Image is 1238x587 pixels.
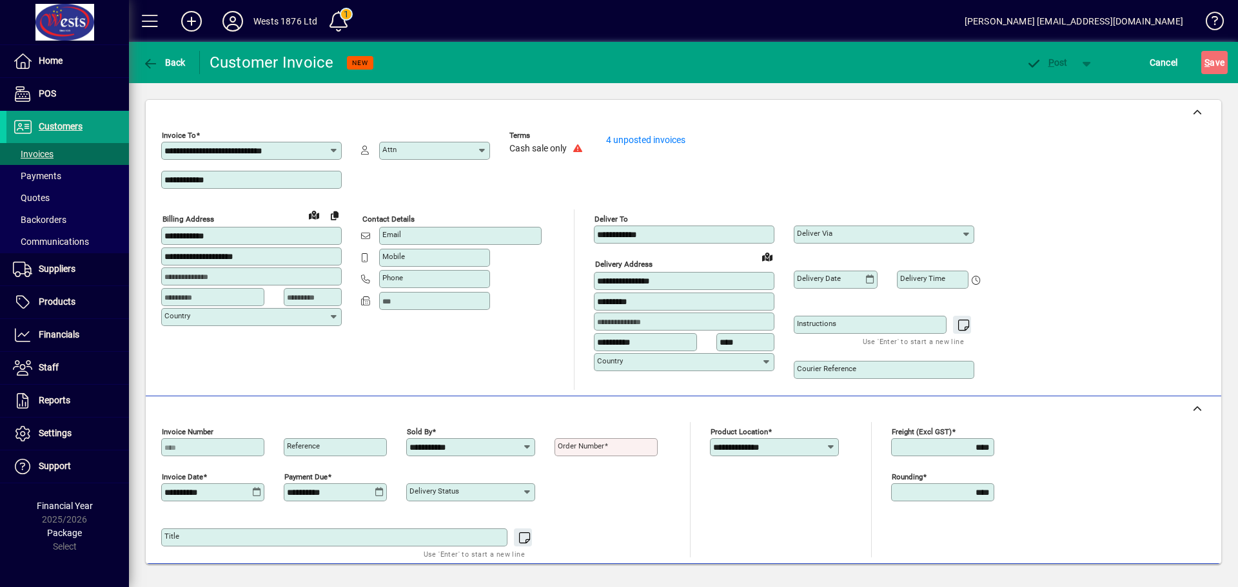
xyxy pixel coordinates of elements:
[6,45,129,77] a: Home
[171,10,212,33] button: Add
[6,253,129,285] a: Suppliers
[6,385,129,417] a: Reports
[1026,57,1068,68] span: ost
[1019,51,1074,74] button: Post
[6,450,129,483] a: Support
[162,131,196,140] mat-label: Invoice To
[382,230,401,239] mat-label: Email
[1196,3,1222,44] a: Knowledge Base
[164,311,190,320] mat-label: Country
[594,215,628,224] mat-label: Deliver To
[6,231,129,253] a: Communications
[6,352,129,384] a: Staff
[382,145,397,154] mat-label: Attn
[509,144,567,154] span: Cash sale only
[39,264,75,274] span: Suppliers
[597,356,623,365] mat-label: Country
[253,11,317,32] div: Wests 1876 Ltd
[965,11,1183,32] div: [PERSON_NAME] [EMAIL_ADDRESS][DOMAIN_NAME]
[139,51,189,74] button: Back
[304,204,324,225] a: View on map
[13,149,54,159] span: Invoices
[39,461,71,471] span: Support
[509,131,587,140] span: Terms
[6,78,129,110] a: POS
[13,171,61,181] span: Payments
[6,319,129,351] a: Financials
[6,187,129,209] a: Quotes
[1201,51,1228,74] button: Save
[382,252,405,261] mat-label: Mobile
[900,274,945,283] mat-label: Delivery time
[39,88,56,99] span: POS
[164,532,179,541] mat-label: Title
[382,273,403,282] mat-label: Phone
[324,205,345,226] button: Copy to Delivery address
[39,55,63,66] span: Home
[1204,52,1224,73] span: ave
[142,57,186,68] span: Back
[39,296,75,307] span: Products
[210,52,334,73] div: Customer Invoice
[1146,51,1181,74] button: Cancel
[39,428,72,438] span: Settings
[287,441,320,450] mat-label: Reference
[797,274,841,283] mat-label: Delivery date
[6,165,129,187] a: Payments
[407,427,432,436] mat-label: Sold by
[212,10,253,33] button: Profile
[13,215,66,225] span: Backorders
[1150,52,1178,73] span: Cancel
[863,334,964,349] mat-hint: Use 'Enter' to start a new line
[39,329,79,340] span: Financials
[39,121,83,131] span: Customers
[39,362,59,372] span: Staff
[797,229,832,238] mat-label: Deliver via
[13,236,89,247] span: Communications
[424,546,525,561] mat-hint: Use 'Enter' to start a new line
[892,472,923,481] mat-label: Rounding
[47,528,82,538] span: Package
[892,427,952,436] mat-label: Freight (excl GST)
[13,193,50,203] span: Quotes
[1048,57,1054,68] span: P
[6,143,129,165] a: Invoices
[606,135,685,145] a: 4 unposted invoices
[797,319,836,328] mat-label: Instructions
[409,486,459,496] mat-label: Delivery status
[558,441,604,450] mat-label: Order number
[284,472,328,481] mat-label: Payment due
[37,501,93,511] span: Financial Year
[6,286,129,318] a: Products
[162,472,203,481] mat-label: Invoice date
[39,395,70,405] span: Reports
[1204,57,1210,68] span: S
[797,364,856,373] mat-label: Courier Reference
[352,59,368,67] span: NEW
[129,51,200,74] app-page-header-button: Back
[757,246,778,267] a: View on map
[162,427,213,436] mat-label: Invoice number
[6,209,129,231] a: Backorders
[6,418,129,450] a: Settings
[711,427,768,436] mat-label: Product location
